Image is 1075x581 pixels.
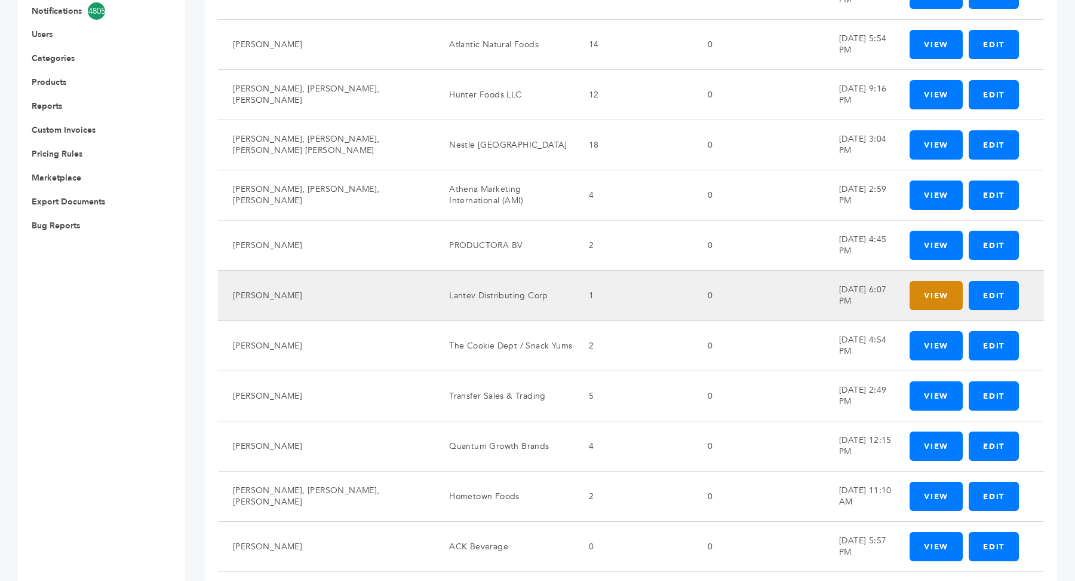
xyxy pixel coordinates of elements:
td: 4 [574,170,693,220]
td: [PERSON_NAME] [218,421,434,471]
a: Bug Reports [32,220,80,231]
td: [DATE] 12:15 PM [824,421,895,471]
span: 4805 [88,2,105,20]
td: Nestle [GEOGRAPHIC_DATA] [434,120,574,170]
a: Edit [969,30,1019,59]
td: 0 [693,371,824,421]
td: [PERSON_NAME] [218,220,434,270]
a: Edit [969,532,1019,561]
td: Hometown Foods [434,471,574,521]
a: Edit [969,381,1019,411]
td: The Cookie Dept / Snack Yums [434,320,574,371]
a: View [910,181,963,210]
a: Reports [32,100,62,112]
a: Custom Invoices [32,124,96,136]
td: [PERSON_NAME] [218,371,434,421]
a: Edit [969,181,1019,210]
a: View [910,331,963,360]
td: [DATE] 5:57 PM [824,521,895,571]
a: View [910,482,963,511]
td: 2 [574,220,693,270]
td: [DATE] 2:49 PM [824,371,895,421]
a: Edit [969,231,1019,260]
a: Export Documents [32,196,105,207]
td: [PERSON_NAME] [218,521,434,571]
td: [PERSON_NAME], [PERSON_NAME], [PERSON_NAME] [218,471,434,521]
td: [DATE] 9:16 PM [824,69,895,120]
td: 12 [574,69,693,120]
td: 2 [574,471,693,521]
a: Edit [969,482,1019,511]
a: Edit [969,80,1019,109]
td: [DATE] 4:45 PM [824,220,895,270]
td: [DATE] 4:54 PM [824,320,895,371]
td: 5 [574,371,693,421]
td: 0 [574,521,693,571]
td: 0 [693,120,824,170]
td: 0 [693,270,824,320]
a: View [910,30,963,59]
a: View [910,432,963,461]
td: 4 [574,421,693,471]
td: 1 [574,270,693,320]
a: Pricing Rules [32,148,82,160]
a: Edit [969,281,1019,310]
a: Categories [32,53,75,64]
td: 0 [693,19,824,69]
td: Lantev Distributing Corp [434,270,574,320]
td: 0 [693,220,824,270]
td: 0 [693,170,824,220]
a: Products [32,77,66,88]
td: [DATE] 5:54 PM [824,19,895,69]
a: Marketplace [32,172,81,184]
td: Atlantic Natural Foods [434,19,574,69]
a: View [910,532,963,561]
td: Hunter Foods LLC [434,69,574,120]
td: PRODUCTORA BV [434,220,574,270]
td: [PERSON_NAME], [PERSON_NAME], [PERSON_NAME] [218,69,434,120]
td: ACK Beverage [434,521,574,571]
a: Edit [969,331,1019,360]
td: [DATE] 3:04 PM [824,120,895,170]
td: Transfer Sales & Trading [434,371,574,421]
a: Notifications4805 [32,2,153,20]
a: View [910,281,963,310]
td: [PERSON_NAME] [218,19,434,69]
td: [PERSON_NAME] [218,320,434,371]
td: [DATE] 2:59 PM [824,170,895,220]
td: 0 [693,471,824,521]
a: Edit [969,432,1019,461]
td: [PERSON_NAME], [PERSON_NAME], [PERSON_NAME] [PERSON_NAME] [218,120,434,170]
td: [DATE] 6:07 PM [824,270,895,320]
a: Edit [969,130,1019,160]
td: 0 [693,69,824,120]
td: 0 [693,320,824,371]
td: 14 [574,19,693,69]
a: View [910,231,963,260]
a: View [910,130,963,160]
td: 0 [693,521,824,571]
td: 2 [574,320,693,371]
td: [PERSON_NAME], [PERSON_NAME], [PERSON_NAME] [218,170,434,220]
td: [PERSON_NAME] [218,270,434,320]
td: Quantum Growth Brands [434,421,574,471]
td: 0 [693,421,824,471]
td: 18 [574,120,693,170]
td: Athena Marketing International (AMI) [434,170,574,220]
a: View [910,80,963,109]
a: Users [32,29,53,40]
a: View [910,381,963,411]
td: [DATE] 11:10 AM [824,471,895,521]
